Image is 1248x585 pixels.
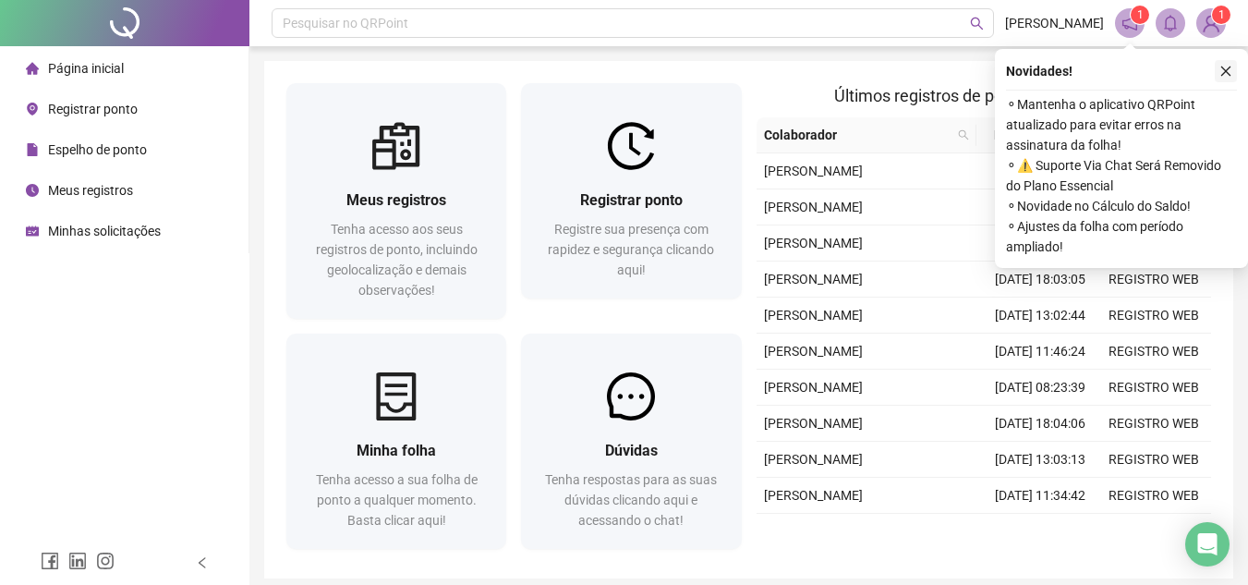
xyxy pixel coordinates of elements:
td: [DATE] 08:17:07 [984,514,1097,550]
span: Dúvidas [605,442,658,459]
span: home [26,62,39,75]
span: 1 [1218,8,1225,21]
span: facebook [41,552,59,570]
a: Registrar pontoRegistre sua presença com rapidez e segurança clicando aqui! [521,83,741,299]
span: Tenha respostas para as suas dúvidas clicando aqui e acessando o chat! [545,472,717,528]
a: DúvidasTenha respostas para as suas dúvidas clicando aqui e acessando o chat! [521,334,741,549]
td: REGISTRO WEB [1097,442,1211,478]
td: REGISTRO WEB [1097,298,1211,334]
span: left [196,556,209,569]
span: search [958,129,969,140]
span: [PERSON_NAME] [764,416,863,431]
span: notification [1121,15,1138,31]
span: Minha folha [357,442,436,459]
span: Meus registros [346,191,446,209]
sup: Atualize o seu contato no menu Meus Dados [1212,6,1230,24]
td: [DATE] 18:03:05 [984,262,1097,298]
span: environment [26,103,39,116]
span: [PERSON_NAME] [764,308,863,323]
td: [DATE] 13:03:13 [984,442,1097,478]
span: [PERSON_NAME] [1005,13,1104,33]
th: Data/Hora [976,117,1086,153]
span: schedule [26,225,39,238]
td: [DATE] 13:02:33 [984,153,1097,189]
td: REGISTRO WEB [1097,478,1211,514]
td: [DATE] 08:03:34 [984,225,1097,262]
td: [DATE] 11:50:11 [984,189,1097,225]
span: bell [1162,15,1179,31]
span: Registre sua presença com rapidez e segurança clicando aqui! [548,222,714,277]
td: [DATE] 11:34:42 [984,478,1097,514]
td: REGISTRO WEB [1097,334,1211,370]
span: Últimos registros de ponto sincronizados [834,86,1133,105]
span: clock-circle [26,184,39,197]
td: [DATE] 11:46:24 [984,334,1097,370]
span: Espelho de ponto [48,142,147,157]
span: search [954,121,973,149]
span: [PERSON_NAME] [764,344,863,359]
span: Colaborador [764,125,951,145]
span: [PERSON_NAME] [764,380,863,395]
td: [DATE] 18:04:06 [984,406,1097,442]
span: [PERSON_NAME] [764,272,863,286]
td: REGISTRO WEB [1097,262,1211,298]
div: Open Intercom Messenger [1185,522,1230,567]
span: Registrar ponto [48,102,138,116]
span: [PERSON_NAME] [764,164,863,178]
span: Página inicial [48,61,124,76]
sup: 1 [1131,6,1149,24]
td: REGISTRO WEB [1097,370,1211,406]
span: Tenha acesso a sua folha de ponto a qualquer momento. Basta clicar aqui! [316,472,478,528]
span: file [26,143,39,156]
span: [PERSON_NAME] [764,200,863,214]
td: [DATE] 08:23:39 [984,370,1097,406]
span: [PERSON_NAME] [764,452,863,467]
span: ⚬ Novidade no Cálculo do Saldo! [1006,196,1237,216]
span: [PERSON_NAME] [764,488,863,503]
span: Data/Hora [984,125,1064,145]
span: 1 [1137,8,1144,21]
img: 84440 [1197,9,1225,37]
a: Meus registrosTenha acesso aos seus registros de ponto, incluindo geolocalização e demais observa... [286,83,506,319]
td: [DATE] 13:02:44 [984,298,1097,334]
a: Minha folhaTenha acesso a sua folha de ponto a qualquer momento. Basta clicar aqui! [286,334,506,549]
span: Minhas solicitações [48,224,161,238]
span: linkedin [68,552,87,570]
td: REGISTRO WEB [1097,514,1211,550]
span: Registrar ponto [580,191,683,209]
td: REGISTRO WEB [1097,406,1211,442]
span: close [1219,65,1232,78]
span: instagram [96,552,115,570]
span: [PERSON_NAME] [764,236,863,250]
span: Meus registros [48,183,133,198]
span: search [970,17,984,30]
span: ⚬ Ajustes da folha com período ampliado! [1006,216,1237,257]
span: Tenha acesso aos seus registros de ponto, incluindo geolocalização e demais observações! [316,222,478,298]
span: ⚬ Mantenha o aplicativo QRPoint atualizado para evitar erros na assinatura da folha! [1006,94,1237,155]
span: ⚬ ⚠️ Suporte Via Chat Será Removido do Plano Essencial [1006,155,1237,196]
span: Novidades ! [1006,61,1072,81]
